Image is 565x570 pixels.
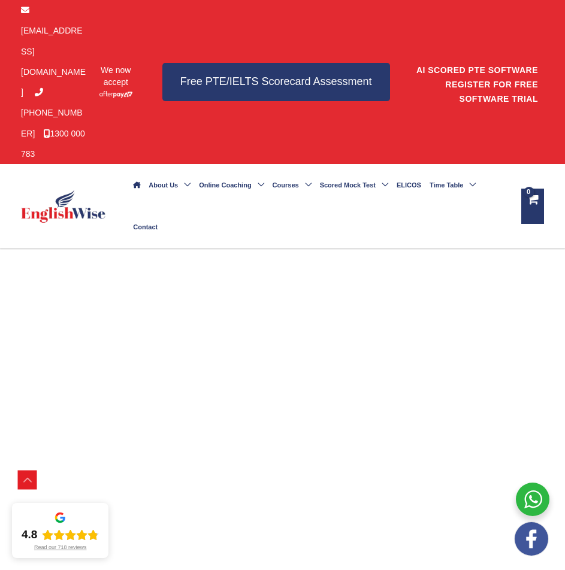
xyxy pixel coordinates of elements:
a: Time TableMenu Toggle [425,164,480,206]
span: Time Table [430,164,463,206]
a: View Shopping Cart, empty [521,189,544,224]
a: 1300 000 783 [21,129,85,159]
span: Menu Toggle [178,164,191,206]
a: Contact [129,206,162,248]
a: Online CoachingMenu Toggle [195,164,268,206]
span: Contact [133,206,158,248]
div: 4.8 [22,527,37,542]
img: cropped-ew-logo [21,190,105,223]
span: ELICOS [397,164,421,206]
img: Afterpay-Logo [99,91,132,98]
aside: Header Widget 1 [414,56,544,109]
a: About UsMenu Toggle [144,164,195,206]
span: Menu Toggle [252,164,264,206]
span: Menu Toggle [299,164,312,206]
div: Rating: 4.8 out of 5 [22,527,99,542]
nav: Site Navigation: Main Menu [129,164,509,248]
a: Scored Mock TestMenu Toggle [316,164,392,206]
span: Courses [273,164,299,206]
a: [PHONE_NUMBER] [21,87,83,138]
span: About Us [149,164,178,206]
a: Free PTE/IELTS Scorecard Assessment [162,63,390,101]
span: Menu Toggle [463,164,476,206]
a: [EMAIL_ADDRESS][DOMAIN_NAME] [21,5,86,97]
img: white-facebook.png [515,522,548,556]
span: Scored Mock Test [320,164,376,206]
span: Menu Toggle [376,164,388,206]
span: We now accept [99,64,132,88]
a: ELICOS [392,164,425,206]
a: AI SCORED PTE SOFTWARE REGISTER FOR FREE SOFTWARE TRIAL [416,65,538,104]
span: Online Coaching [199,164,251,206]
div: Read our 718 reviews [34,544,87,551]
a: CoursesMenu Toggle [268,164,316,206]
